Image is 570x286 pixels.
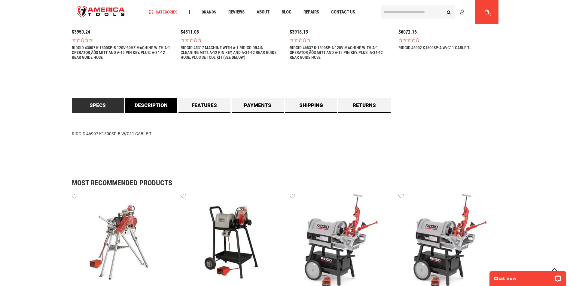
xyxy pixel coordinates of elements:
[285,98,337,113] a: Shipping
[398,38,498,42] span: Rated 0.0 out of 5 stars 0 reviews
[202,10,216,14] span: Brands
[486,267,570,286] iframe: LiveChat chat widget
[146,8,180,16] a: Categories
[279,8,294,16] a: Blog
[72,113,498,155] div: RIDGID 46907 K1500SP-B W/C11 CABLE TL
[149,10,178,14] span: Categories
[282,10,291,14] span: Blog
[232,98,284,113] a: Payments
[301,8,322,16] a: Repairs
[199,8,219,16] a: Brands
[72,38,172,42] span: Rated 0.0 out of 5 stars 0 reviews
[72,45,172,60] a: RIDGID 43507 K-1500SP-B 120V-60Hz Machine with A-1 Operator‚Äôs Mitt and A-12 Pin Key, Plus: A-34...
[254,8,272,16] a: About
[72,98,124,113] a: Specs
[181,45,281,60] a: RIDGID 45317 MACHINE WITH A-1 RIDIGD DRAIN CLEANING MITT, A-12 PIN KEY, AND A-34-12 REAR GUIDE HO...
[398,29,417,35] span: $6072.16
[125,98,177,113] a: Description
[290,38,390,42] span: Rated 0.0 out of 5 stars 0 reviews
[72,29,90,35] span: $3950.24
[228,10,245,14] span: Reviews
[290,29,308,35] span: $3918.13
[181,38,281,42] span: Rated 0.0 out of 5 stars 0 reviews
[72,1,130,23] img: America Tools
[72,1,130,23] a: store logo
[303,10,319,14] span: Repairs
[443,6,455,18] button: Search
[331,10,355,14] span: Contact Us
[490,13,492,16] span: 0
[257,10,270,14] span: About
[181,29,199,35] span: $4511.08
[328,8,358,16] a: Contact Us
[398,45,471,50] a: RIDGID 46902 K1500SP-A W/C11 CABLE TL
[72,179,477,186] strong: Most Recommended Products
[338,98,391,113] a: Returns
[290,45,390,60] a: RIDGID 46837 K-1500SP-A 120V Machine with A-1 Operator‚Äôs Mitt and A-12 Pin Key, Plus: A-34-12 R...
[226,8,247,16] a: Reviews
[178,98,231,113] a: Features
